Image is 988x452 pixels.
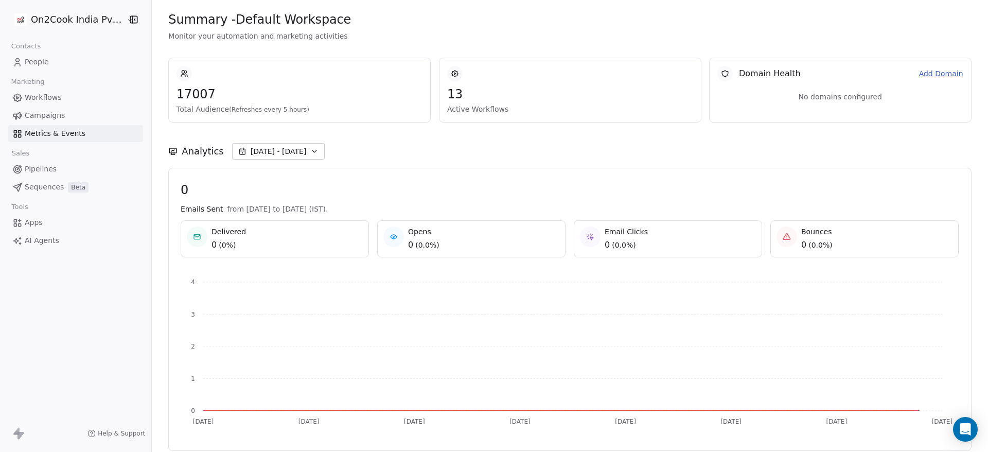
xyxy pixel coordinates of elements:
[25,57,49,67] span: People
[409,227,440,237] span: Opens
[7,146,34,161] span: Sales
[230,106,310,113] span: (Refreshes every 5 hours)
[191,311,196,318] tspan: 3
[211,239,217,251] span: 0
[191,375,196,383] tspan: 1
[416,240,440,250] span: ( 0.0% )
[25,92,62,103] span: Workflows
[8,161,143,178] a: Pipelines
[447,86,693,102] span: 13
[87,429,145,438] a: Help & Support
[298,418,320,425] tspan: [DATE]
[7,39,45,54] span: Contacts
[227,204,328,214] span: from [DATE] to [DATE] (IST).
[191,407,196,414] tspan: 0
[802,227,833,237] span: Bounces
[8,107,143,124] a: Campaigns
[219,240,236,250] span: ( 0% )
[612,240,637,250] span: ( 0.0% )
[177,86,422,102] span: 17007
[232,143,325,160] button: [DATE] - [DATE]
[14,13,27,26] img: on2cook%20logo-04%20copy.jpg
[31,13,124,26] span: On2Cook India Pvt. Ltd.
[68,182,89,193] span: Beta
[8,214,143,231] a: Apps
[251,146,307,157] span: [DATE] - [DATE]
[8,125,143,142] a: Metrics & Events
[721,418,742,425] tspan: [DATE]
[7,199,32,215] span: Tools
[802,239,807,251] span: 0
[181,182,959,198] span: 0
[919,68,963,79] a: Add Domain
[168,12,351,27] span: Summary - Default Workspace
[8,232,143,249] a: AI Agents
[8,89,143,106] a: Workflows
[168,31,972,41] span: Monitor your automation and marketing activities
[8,179,143,196] a: SequencesBeta
[953,417,978,442] div: Open Intercom Messenger
[25,164,57,175] span: Pipelines
[177,104,422,114] span: Total Audience
[25,182,64,193] span: Sequences
[605,227,648,237] span: Email Clicks
[8,54,143,71] a: People
[605,239,610,251] span: 0
[25,110,65,121] span: Campaigns
[191,343,196,350] tspan: 2
[932,418,953,425] tspan: [DATE]
[799,92,882,102] span: No domains configured
[509,418,531,425] tspan: [DATE]
[7,74,49,90] span: Marketing
[191,279,196,286] tspan: 4
[25,217,43,228] span: Apps
[826,418,848,425] tspan: [DATE]
[739,67,801,80] span: Domain Health
[12,11,120,28] button: On2Cook India Pvt. Ltd.
[809,240,833,250] span: ( 0.0% )
[98,429,145,438] span: Help & Support
[409,239,414,251] span: 0
[447,104,693,114] span: Active Workflows
[615,418,637,425] tspan: [DATE]
[193,418,214,425] tspan: [DATE]
[25,235,59,246] span: AI Agents
[211,227,246,237] span: Delivered
[25,128,85,139] span: Metrics & Events
[181,204,223,214] span: Emails Sent
[404,418,425,425] tspan: [DATE]
[182,145,223,158] span: Analytics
